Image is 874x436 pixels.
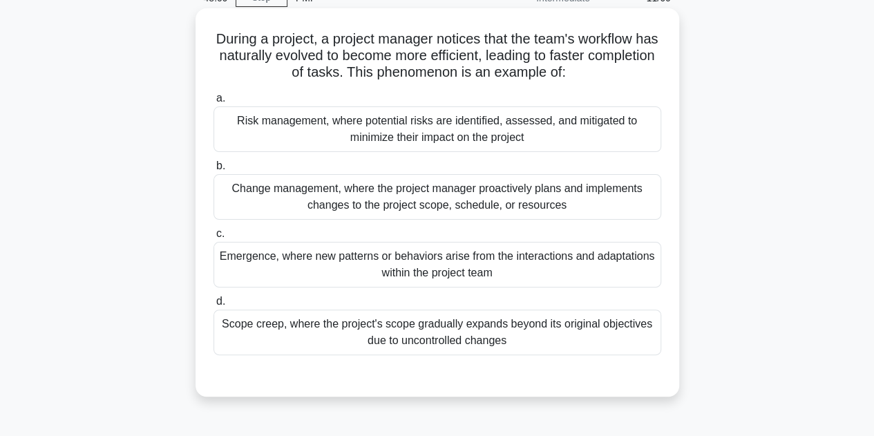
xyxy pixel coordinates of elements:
div: Emergence, where new patterns or behaviors arise from the interactions and adaptations within the... [213,242,661,287]
span: d. [216,295,225,307]
span: c. [216,227,225,239]
div: Risk management, where potential risks are identified, assessed, and mitigated to minimize their ... [213,106,661,152]
div: Change management, where the project manager proactively plans and implements changes to the proj... [213,174,661,220]
span: a. [216,92,225,104]
h5: During a project, a project manager notices that the team's workflow has naturally evolved to bec... [212,30,663,82]
div: Scope creep, where the project's scope gradually expands beyond its original objectives due to un... [213,310,661,355]
span: b. [216,160,225,171]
